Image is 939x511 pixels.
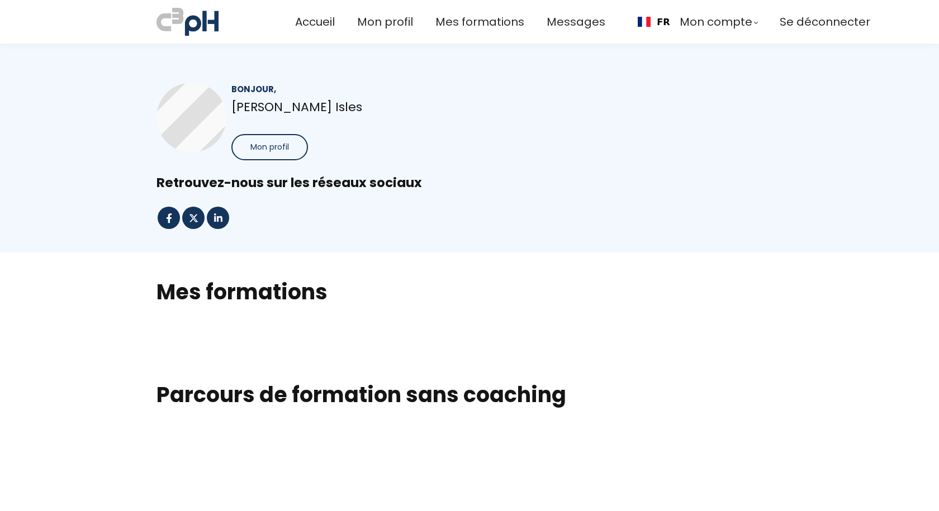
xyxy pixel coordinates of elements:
[435,13,524,31] a: Mes formations
[156,174,782,192] div: Retrouvez-nous sur les réseaux sociaux
[231,134,308,160] button: Mon profil
[628,9,679,35] div: Language Switcher
[357,13,413,31] a: Mon profil
[156,278,782,306] h2: Mes formations
[295,13,335,31] a: Accueil
[231,83,450,95] div: Bonjour,
[680,13,752,31] span: Mon compte
[156,6,219,38] img: a70bc7685e0efc0bd0b04b3506828469.jpeg
[780,13,870,31] a: Se déconnecter
[250,141,289,153] span: Mon profil
[638,17,670,27] a: FR
[156,381,782,408] h1: Parcours de formation sans coaching
[547,13,605,31] a: Messages
[628,9,679,35] div: Language selected: Français
[638,17,651,27] img: Français flag
[231,97,450,117] p: [PERSON_NAME] Isles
